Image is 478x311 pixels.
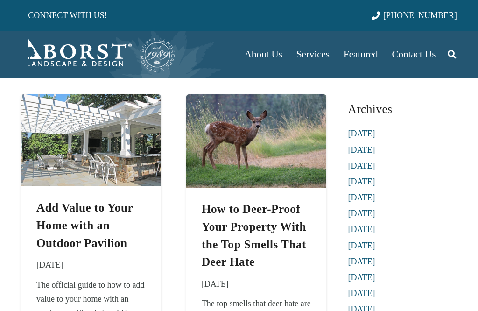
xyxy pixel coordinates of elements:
img: top-smells-deer-hate [186,94,326,188]
a: [DATE] [348,177,375,186]
img: add value to your home with an outdoor pavilion [21,94,161,186]
a: [DATE] [348,257,375,266]
a: Add Value to Your Home with an Outdoor Pavilion [36,201,133,249]
a: [DATE] [348,289,375,298]
a: Search [443,42,461,66]
a: Featured [337,31,385,78]
a: [DATE] [348,225,375,234]
a: [DATE] [348,273,375,282]
h3: Archives [348,99,457,120]
a: [DATE] [348,193,375,202]
span: Services [296,49,330,60]
a: How to Deer-Proof Your Property With the Top Smells That Deer Hate [202,203,306,268]
a: [DATE] [348,129,375,138]
a: [DATE] [348,161,375,170]
span: About Us [245,49,282,60]
a: [DATE] [348,145,375,155]
span: Featured [344,49,378,60]
a: CONNECT WITH US! [21,4,113,27]
a: About Us [238,31,289,78]
span: Contact Us [392,49,436,60]
a: Contact Us [385,31,443,78]
time: 17 February 2023 at 12:00:44 America/New_York [202,277,229,291]
a: [DATE] [348,209,375,218]
a: How to Deer-Proof Your Property With the Top Smells That Deer Hate [186,97,326,106]
time: 24 February 2023 at 12:13:02 America/New_York [36,258,63,272]
a: Services [289,31,337,78]
a: [PHONE_NUMBER] [372,11,457,20]
a: Borst-Logo [21,35,176,73]
span: [PHONE_NUMBER] [383,11,457,20]
a: Add Value to Your Home with an Outdoor Pavilion [21,97,161,106]
a: [DATE] [348,241,375,250]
